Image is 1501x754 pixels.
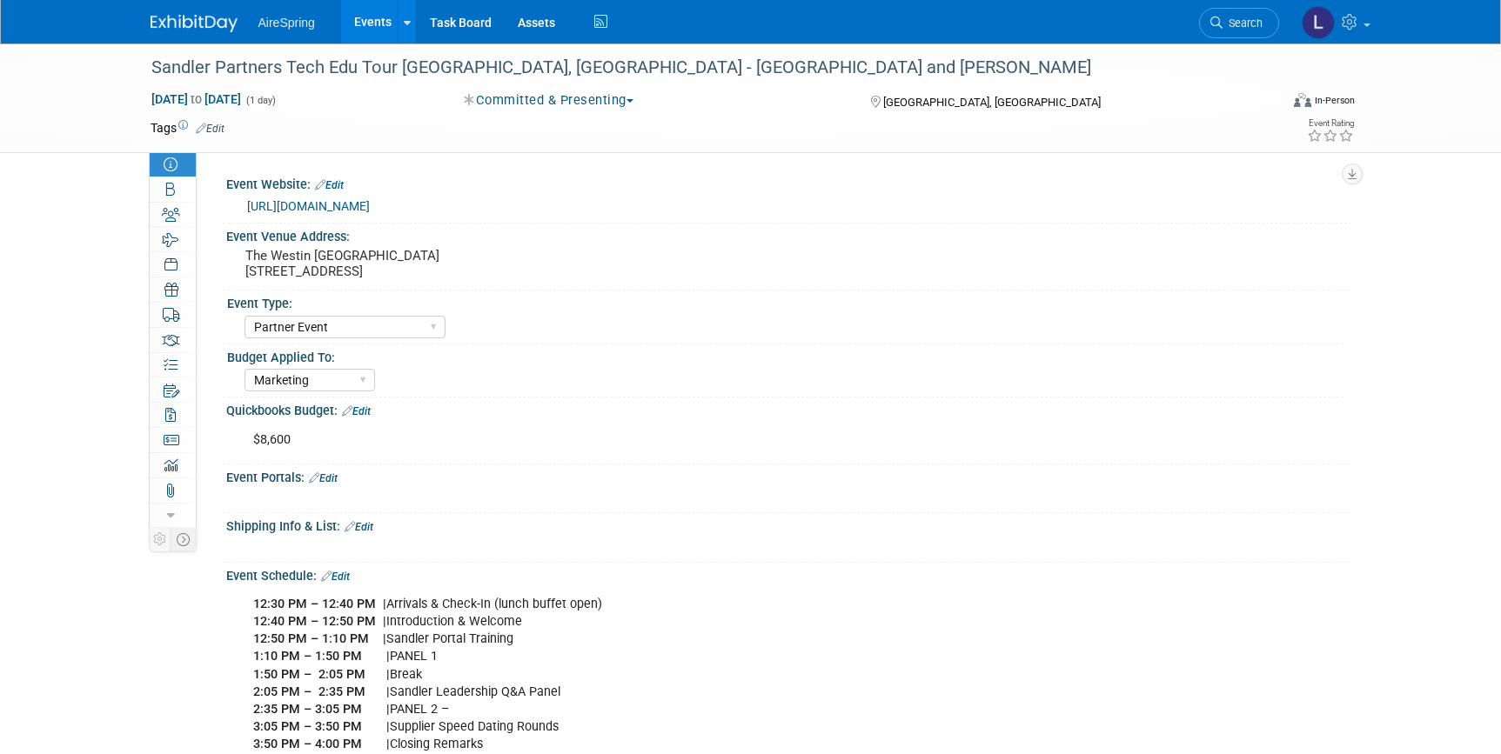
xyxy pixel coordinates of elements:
[1199,8,1279,38] a: Search
[151,119,224,137] td: Tags
[241,423,1137,457] div: $8,600
[458,91,640,110] button: Committed & Presenting
[245,95,276,106] span: (1 day)
[151,91,242,107] span: [DATE] [DATE]
[170,528,196,550] td: Toggle Event Tabs
[226,224,1351,245] div: Event Venue Address:
[150,528,171,550] td: Personalize Event Tab Strip
[227,290,1344,312] div: Event Type:
[253,597,386,611] b: 12:30 PM – 12:40 PM |
[151,15,238,32] img: ExhibitDay
[226,464,1351,487] div: Event Portals:
[226,513,1351,536] div: Shipping Info & List:
[253,614,386,629] b: 12:40 PM – 12:50 PM |
[345,521,373,533] a: Edit
[253,702,390,717] b: 2:35 PM – 3:05 PM |
[196,123,224,135] a: Edit
[253,719,390,734] b: 3:05 PM – 3:50 PM |
[226,171,1351,194] div: Event Website:
[342,405,371,417] a: Edit
[1223,17,1263,30] span: Search
[188,92,204,106] span: to
[253,649,390,664] b: 1:10 PM – 1:50 PM |
[883,96,1101,109] span: [GEOGRAPHIC_DATA], [GEOGRAPHIC_DATA]
[226,397,1351,420] div: Quickbooks Budget:
[253,667,390,682] b: 1:50 PM – 2:05 PM |
[258,16,315,30] span: AireSpring
[145,52,1253,83] div: Sandler Partners Tech Edu Tour [GEOGRAPHIC_DATA], [GEOGRAPHIC_DATA] - [GEOGRAPHIC_DATA] and [PERS...
[1302,6,1335,39] img: Lisa Chow
[1294,93,1311,107] img: Format-Inperson.png
[1307,119,1354,128] div: Event Rating
[247,199,370,213] a: [URL][DOMAIN_NAME]
[309,472,338,484] a: Edit
[227,344,1344,366] div: Budget Applied To:
[253,737,390,751] b: 3:50 PM – 4:00 PM |
[253,631,386,646] b: 12:50 PM – 1:10 PM |
[253,684,390,699] b: 2:05 PM – 2:35 PM |
[321,571,350,583] a: Edit
[315,179,344,191] a: Edit
[1314,94,1355,107] div: In-Person
[245,248,676,279] pre: The Westin [GEOGRAPHIC_DATA] [STREET_ADDRESS]
[226,563,1351,585] div: Event Schedule:
[1176,90,1356,117] div: Event Format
